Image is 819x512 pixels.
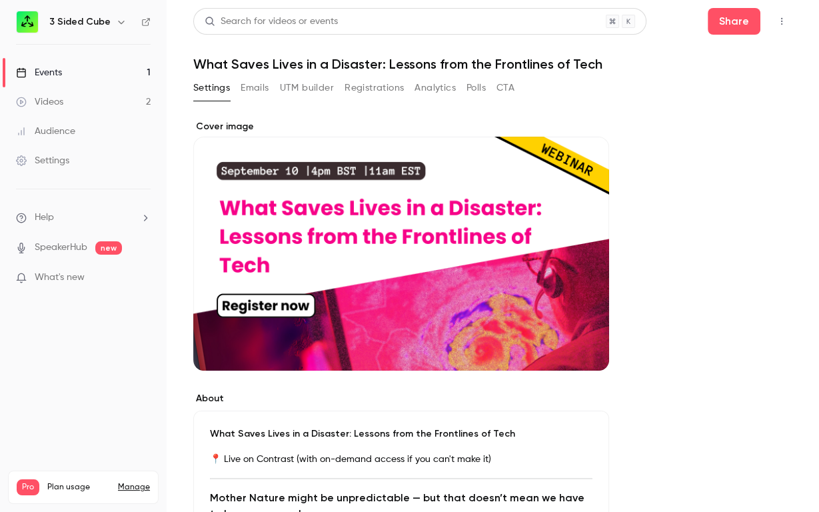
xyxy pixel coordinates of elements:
[345,77,404,99] button: Registrations
[708,8,760,35] button: Share
[95,241,122,255] span: new
[193,120,609,371] section: Cover image
[16,66,62,79] div: Events
[210,427,592,441] p: What Saves Lives in a Disaster: Lessons from the Frontlines of Tech
[193,77,230,99] button: Settings
[17,479,39,495] span: Pro
[210,451,592,467] p: 📍 Live on Contrast (with on-demand access if you can't make it)
[35,241,87,255] a: SpeakerHub
[49,15,111,29] h6: 3 Sided Cube
[496,77,514,99] button: CTA
[205,15,338,29] div: Search for videos or events
[17,11,38,33] img: 3 Sided Cube
[35,211,54,225] span: Help
[280,77,334,99] button: UTM builder
[466,77,486,99] button: Polls
[16,95,63,109] div: Videos
[16,211,151,225] li: help-dropdown-opener
[118,482,150,493] a: Manage
[16,154,69,167] div: Settings
[193,56,792,72] h1: What Saves Lives in a Disaster: Lessons from the Frontlines of Tech
[193,392,609,405] label: About
[135,272,151,284] iframe: Noticeable Trigger
[47,482,110,493] span: Plan usage
[16,125,75,138] div: Audience
[241,77,269,99] button: Emails
[193,120,609,133] label: Cover image
[35,271,85,285] span: What's new
[414,77,456,99] button: Analytics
